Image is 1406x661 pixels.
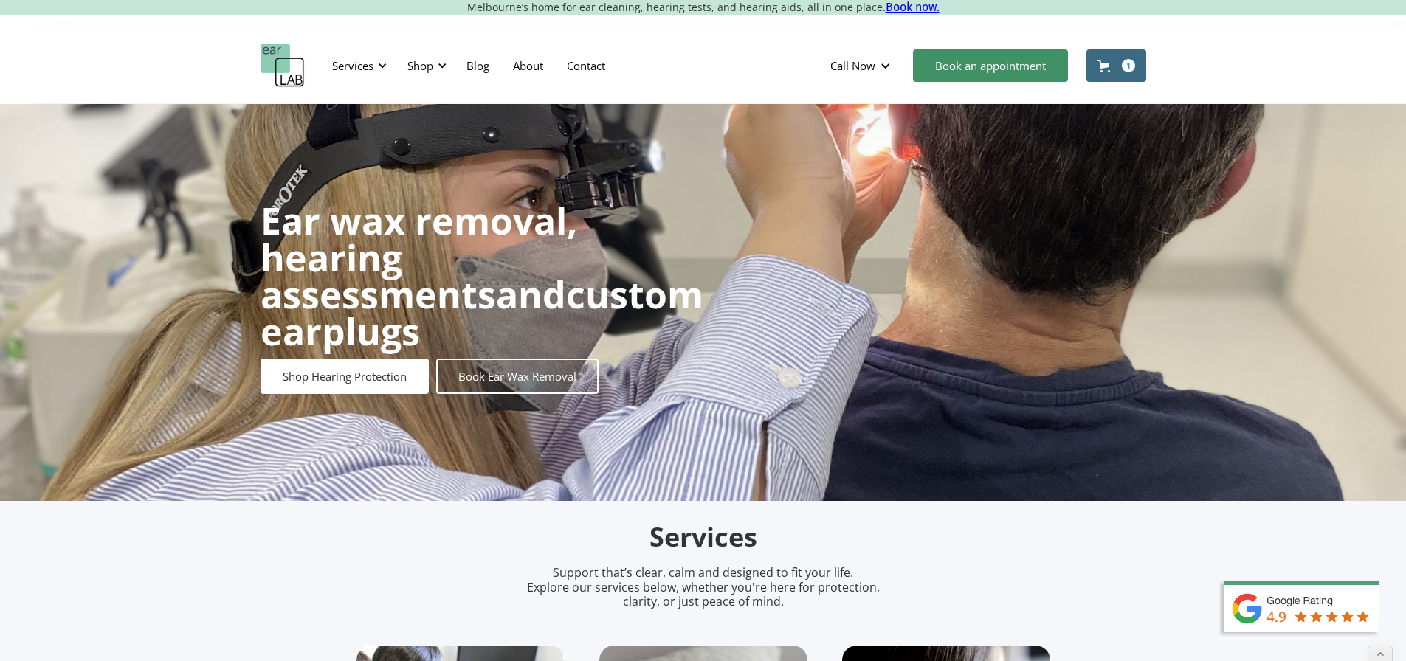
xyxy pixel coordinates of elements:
a: Contact [555,44,617,87]
strong: custom earplugs [261,269,703,356]
h1: and [261,202,703,350]
a: Blog [455,44,501,87]
div: Services [332,58,373,73]
div: 1 [1122,59,1135,72]
p: Support that’s clear, calm and designed to fit your life. Explore our services below, whether you... [508,566,899,609]
div: Services [323,44,391,88]
a: Open cart containing 1 items [1086,49,1146,82]
a: Book an appointment [913,49,1068,82]
strong: Ear wax removal, hearing assessments [261,195,577,319]
a: Shop Hearing Protection [261,359,429,394]
div: Shop [399,44,451,88]
a: About [501,44,555,87]
div: Call Now [830,58,875,73]
div: Call Now [819,44,906,88]
h2: Services [356,520,1050,555]
div: Shop [407,58,433,73]
a: home [261,44,305,88]
a: Book Ear Wax Removal [436,359,599,394]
